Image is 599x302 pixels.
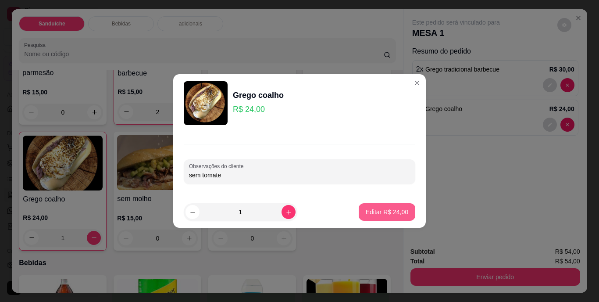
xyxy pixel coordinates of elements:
img: product-image [184,81,228,125]
div: Grego coalho [233,89,284,101]
button: Editar R$ 24,00 [359,203,415,221]
p: Editar R$ 24,00 [366,208,408,216]
input: Observações do cliente [189,171,410,180]
p: R$ 24,00 [233,103,284,115]
button: Close [410,76,424,90]
button: decrease-product-quantity [185,205,200,219]
label: Observações do cliente [189,162,246,170]
button: increase-product-quantity [282,205,296,219]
